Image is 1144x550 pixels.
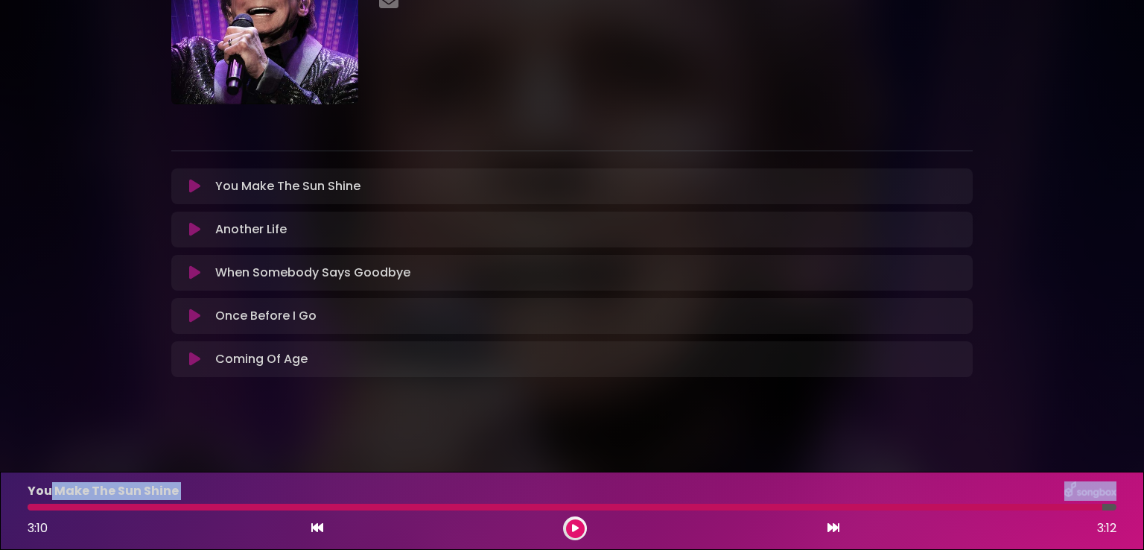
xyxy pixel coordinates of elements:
p: Once Before I Go [215,307,317,325]
p: When Somebody Says Goodbye [215,264,410,282]
p: Another Life [215,221,287,238]
p: Coming Of Age [215,350,308,368]
p: You Make The Sun Shine [215,177,360,195]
